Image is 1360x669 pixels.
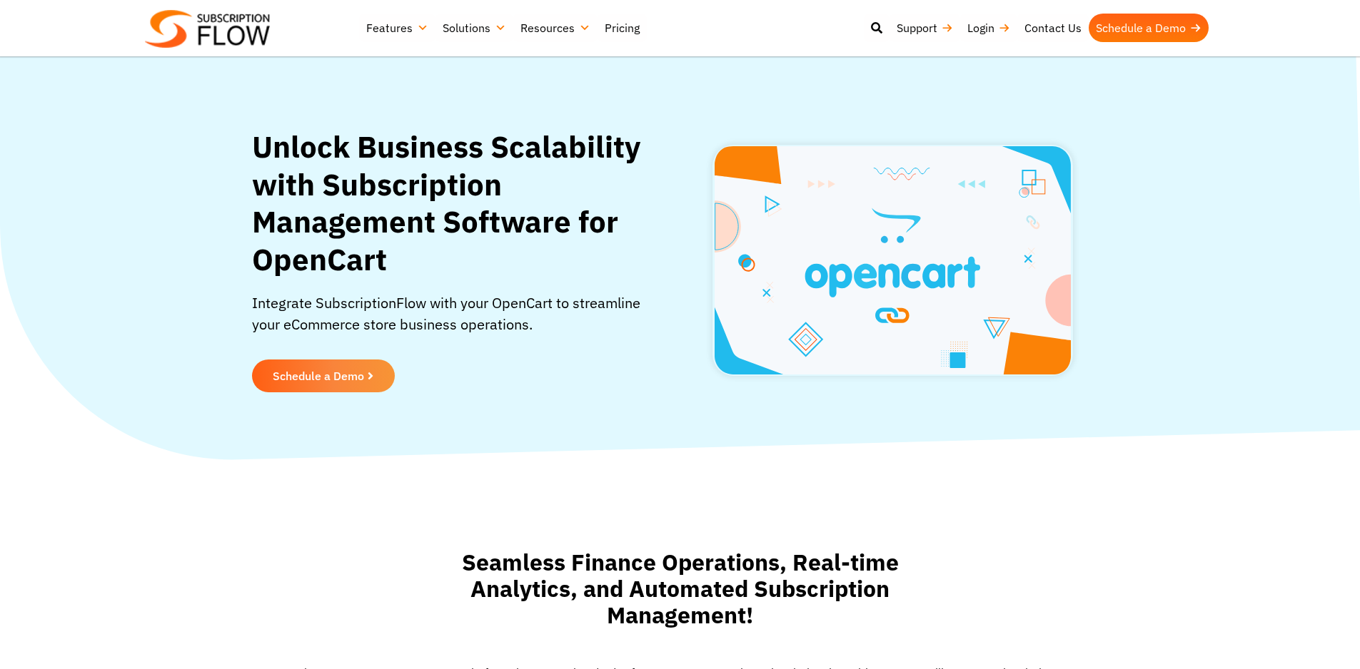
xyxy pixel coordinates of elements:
a: Schedule a Demo [252,359,395,392]
img: Subscriptionflow-and-opencart [712,145,1073,376]
a: Support [890,14,960,42]
h1: Unlock Business Scalability with Subscription Management Software for OpenCart [252,128,641,278]
p: Integrate SubscriptionFlow with your OpenCart to streamline your eCommerce store business operati... [252,292,641,349]
a: Solutions [435,14,513,42]
img: Subscriptionflow [145,10,270,48]
a: Schedule a Demo [1089,14,1209,42]
a: Pricing [598,14,647,42]
a: Resources [513,14,598,42]
a: Login [960,14,1017,42]
a: Features [359,14,435,42]
span: Schedule a Demo [273,370,364,382]
a: Contact Us [1017,14,1089,42]
h2: Seamless Finance Operations, Real-time Analytics, and Automated Subscription Management! [438,549,923,628]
